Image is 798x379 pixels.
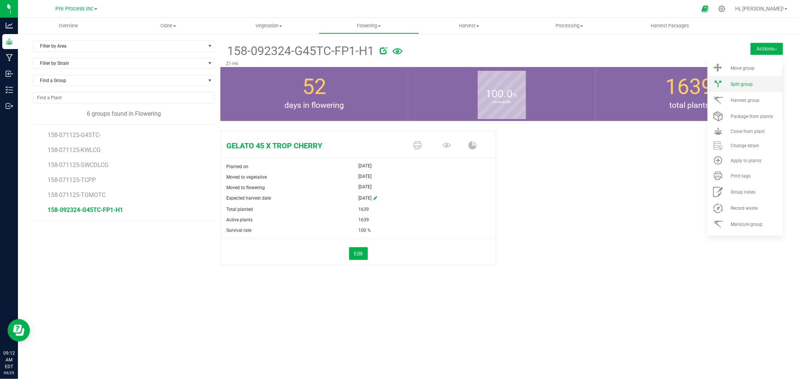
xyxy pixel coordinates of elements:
[33,41,205,51] span: Filter by Area
[358,172,372,181] span: [DATE]
[731,222,762,227] span: Manicure group
[358,204,369,215] span: 1639
[6,22,13,29] inline-svg: Analytics
[226,228,251,233] span: Survival rate
[48,191,106,198] span: 158-071125-TGMOTC
[731,129,765,134] span: Clone from plant
[226,175,267,180] span: Moved to vegetative
[640,22,699,29] span: Harvest Packages
[33,58,205,69] span: Filter by Strain
[7,319,30,342] iframe: Resource center
[319,22,419,29] span: Flowering
[750,43,783,55] button: Actions
[319,18,419,34] a: Flowering
[48,176,96,184] span: 158-071125-TCPP
[226,60,684,67] p: Z1-H6
[118,18,218,34] a: Clone
[6,70,13,78] inline-svg: Inbound
[358,215,369,225] span: 1639
[731,82,753,87] span: Split group
[349,247,368,260] button: Edit
[414,67,590,121] group-info-box: Survival rate
[49,22,88,29] span: Overview
[717,5,727,12] div: Manage settings
[48,206,123,213] span: 158-092324-G45TC-FP1-H1
[731,173,750,179] span: Print tags
[731,189,755,195] span: Group notes
[519,18,620,34] a: Processing
[3,370,15,376] p: 09/25
[55,6,94,12] span: Pre Process Inc
[478,69,526,136] b: survival rate
[226,185,265,190] span: Moved to flowering
[731,114,773,119] span: Package from plants
[221,140,404,151] span: GELATO 45 X TROP CHERRY
[6,86,13,94] inline-svg: Inventory
[226,207,253,212] span: Total planted
[48,161,108,169] span: 158-071125-SWCDLCG
[665,74,713,99] span: 1639
[358,182,372,191] span: [DATE]
[419,18,519,34] a: Harvest
[735,6,784,12] span: Hi, [PERSON_NAME]!
[358,193,372,204] span: [DATE]
[3,350,15,370] p: 09:12 AM EDT
[226,164,248,169] span: Planted on
[18,18,118,34] a: Overview
[226,195,271,201] span: Expected harvest date
[419,22,519,29] span: Harvest
[731,143,759,148] span: Change strain
[697,1,713,16] span: Open Ecommerce Menu
[33,109,215,118] div: 6 groups found in Flowering
[48,131,101,139] span: 158-071125-G45TC-
[731,66,755,71] span: Move group
[119,22,218,29] span: Clone
[226,67,402,121] group-info-box: Days in flowering
[620,18,720,34] a: Harvest Packages
[48,146,101,154] span: 158-071125-KWLCG
[6,102,13,110] inline-svg: Outbound
[6,38,13,45] inline-svg: Grow
[219,22,318,29] span: Vegetation
[596,100,783,112] span: total plants
[520,22,619,29] span: Processing
[33,93,214,103] input: NO DATA FOUND
[601,67,777,121] group-info-box: Total number of plants
[358,161,372,170] span: [DATE]
[302,74,326,99] span: 52
[226,42,374,60] span: 158-092324-G45TC-FP1-H1
[731,206,758,211] span: Record waste
[731,98,759,103] span: Harvest group
[358,225,371,236] span: 100 %
[220,100,408,112] span: days in flowering
[205,41,214,51] span: select
[6,54,13,61] inline-svg: Manufacturing
[33,75,205,86] span: Find a Group
[226,217,253,222] span: Active plants
[731,158,761,163] span: Apply to plants
[218,18,319,34] a: Vegetation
